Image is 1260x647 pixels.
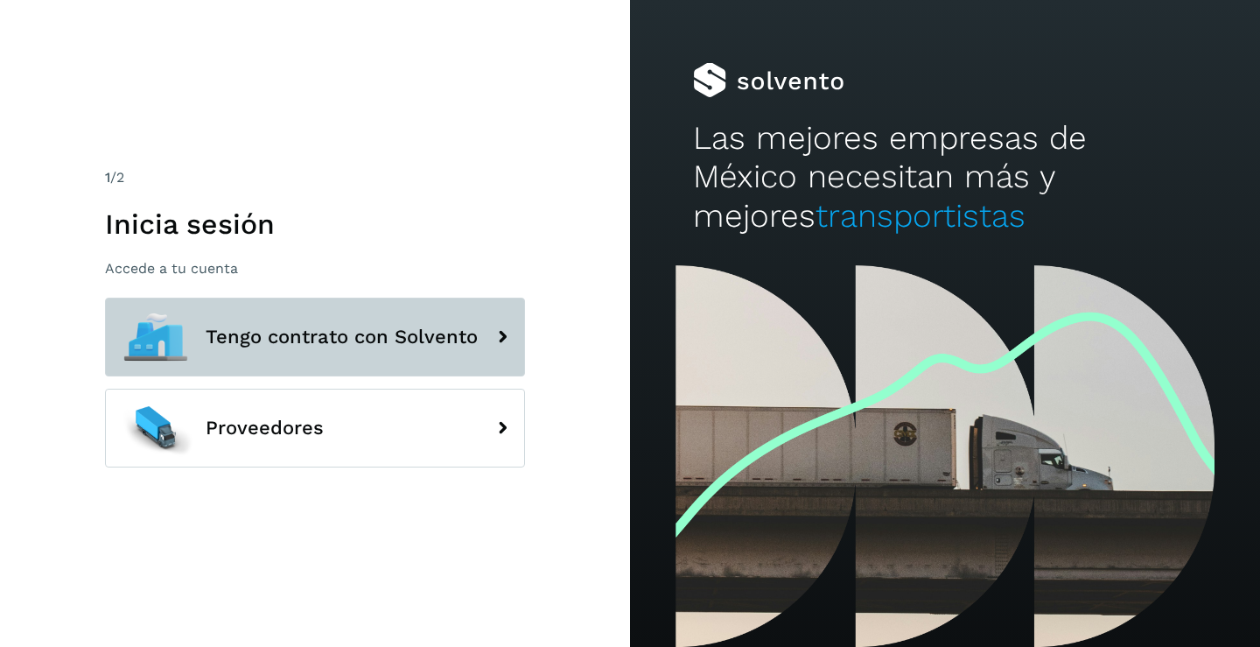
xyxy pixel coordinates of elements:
div: /2 [105,167,525,188]
span: Proveedores [206,418,324,439]
span: Tengo contrato con Solvento [206,327,478,348]
h1: Inicia sesión [105,207,525,241]
span: 1 [105,169,110,186]
span: transportistas [815,197,1025,235]
h2: Las mejores empresas de México necesitan más y mejores [693,119,1197,236]
button: Tengo contrato con Solvento [105,298,525,376]
button: Proveedores [105,389,525,468]
p: Accede a tu cuenta [105,260,525,277]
